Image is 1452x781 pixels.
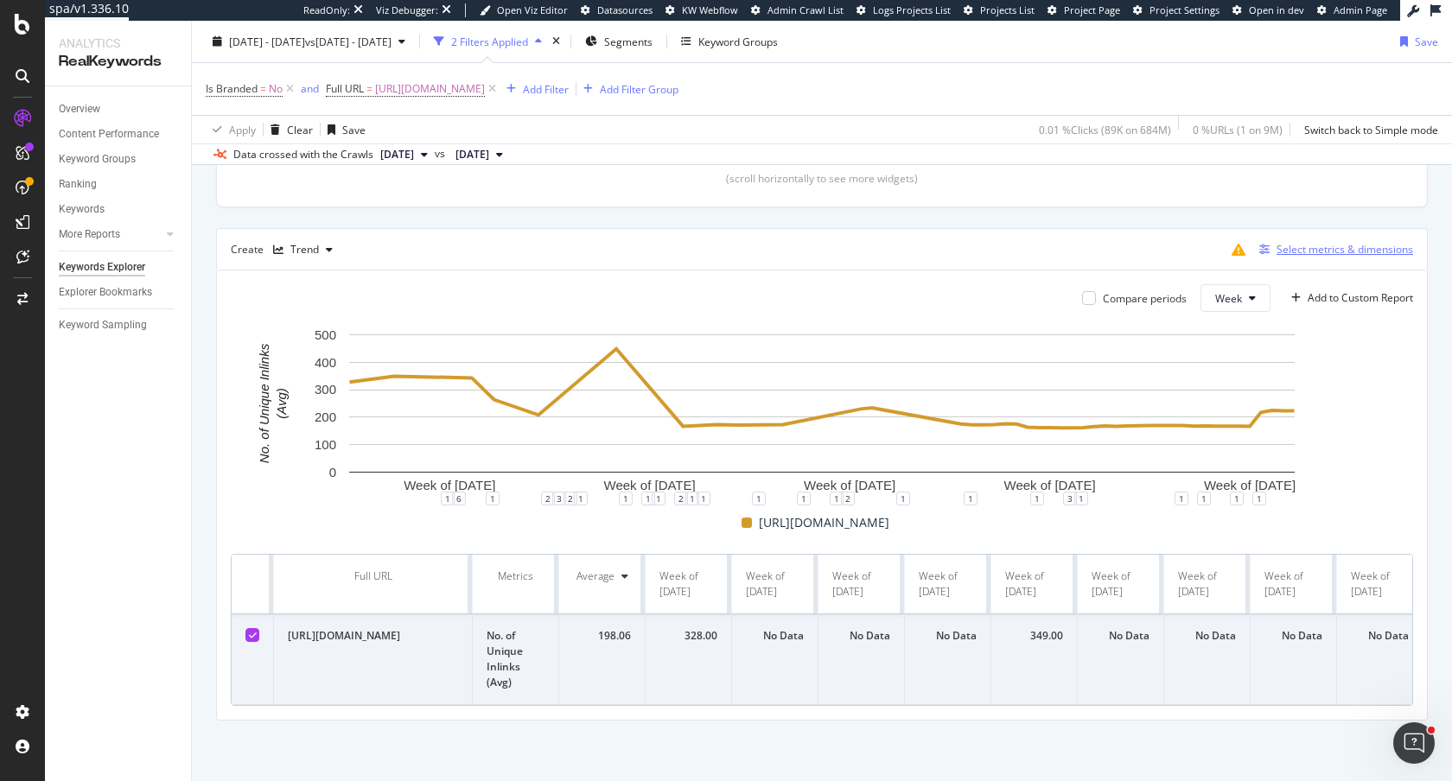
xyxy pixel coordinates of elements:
div: Keyword Sampling [59,316,147,334]
td: No. of Unique Inlinks (Avg) [473,614,559,705]
div: Average [576,568,615,584]
div: 1 [1175,492,1188,505]
a: Datasources [581,3,653,17]
div: 1 [441,492,455,505]
span: Week [1215,291,1242,306]
div: Create [231,236,340,264]
div: 1 [1074,492,1088,505]
div: Clear [287,122,313,137]
text: Week of [DATE] [804,479,895,493]
button: Keyword Groups [674,28,785,55]
div: A chart. [231,326,1413,498]
div: Week of [DATE] [659,568,717,600]
span: = [260,81,266,96]
span: Logs Projects List [873,3,951,16]
a: Keyword Sampling [59,316,179,334]
div: Switch back to Simple mode [1304,122,1438,137]
a: Open Viz Editor [480,3,568,17]
a: Logs Projects List [857,3,951,17]
a: Admin Page [1317,3,1387,17]
text: 200 [315,410,336,424]
span: Admin Crawl List [767,3,844,16]
a: KW Webflow [665,3,738,17]
div: No Data [832,628,890,644]
button: Segments [578,28,659,55]
div: Keywords [59,200,105,219]
div: 1 [652,492,665,505]
a: Content Performance [59,125,179,143]
button: Week [1200,284,1270,312]
div: Full URL [288,568,458,584]
div: Analytics [59,35,177,52]
div: 1 [697,492,710,505]
div: 1 [752,492,766,505]
div: 1 [1252,492,1266,505]
div: 1 [896,492,910,505]
a: Projects List [964,3,1035,17]
div: 2 [841,492,855,505]
div: 2 [674,492,688,505]
text: No. of Unique Inlinks [257,344,271,464]
a: Overview [59,100,179,118]
div: No Data [1178,628,1236,644]
div: ReadOnly: [303,3,350,17]
div: Explorer Bookmarks [59,283,152,302]
div: RealKeywords [59,52,177,72]
div: 0.01 % Clicks ( 89K on 684M ) [1039,122,1171,137]
span: Full URL [326,81,364,96]
span: Projects List [980,3,1035,16]
div: 1 [685,492,699,505]
button: [DATE] - [DATE]vs[DATE] - [DATE] [206,28,412,55]
div: Week of [DATE] [1092,568,1149,600]
span: KW Webflow [682,3,738,16]
div: 1 [486,492,500,505]
div: Week of [DATE] [1178,568,1236,600]
div: No Data [746,628,804,644]
button: Save [1393,28,1438,55]
span: 2025 Feb. 11th [455,147,489,162]
div: Content Performance [59,125,159,143]
button: Save [321,116,366,143]
div: Select metrics & dimensions [1277,242,1413,257]
a: Keyword Groups [59,150,179,168]
button: Add Filter [500,79,569,99]
div: 0 % URLs ( 1 on 9M ) [1193,122,1283,137]
div: Week of [DATE] [1005,568,1063,600]
a: Keywords [59,200,179,219]
button: Apply [206,116,256,143]
button: Trend [266,236,340,264]
text: 100 [315,437,336,452]
div: 1 [1030,492,1044,505]
div: 349.00 [1005,628,1063,644]
div: No Data [1351,628,1409,644]
span: Open Viz Editor [497,3,568,16]
div: 1 [1197,492,1211,505]
div: Keyword Groups [698,34,778,48]
div: 3 [552,492,566,505]
div: Compare periods [1103,291,1187,306]
text: Week of [DATE] [1204,479,1296,493]
div: 198.06 [573,628,631,644]
span: Open in dev [1249,3,1304,16]
div: Ranking [59,175,97,194]
text: 300 [315,383,336,397]
div: Add Filter [523,81,569,96]
span: 2025 Aug. 18th [380,147,414,162]
div: (scroll horizontally to see more widgets) [238,171,1406,186]
span: Is Branded [206,81,258,96]
div: Week of [DATE] [832,568,890,600]
span: [URL][DOMAIN_NAME] [759,512,889,533]
div: 1 [574,492,588,505]
a: Project Page [1048,3,1120,17]
div: Keywords Explorer [59,258,145,276]
div: 1 [797,492,811,505]
div: 1 [830,492,844,505]
span: Segments [604,34,653,48]
td: [URL][DOMAIN_NAME] [274,614,473,705]
button: 2 Filters Applied [427,28,549,55]
button: Switch back to Simple mode [1297,116,1438,143]
span: Project Page [1064,3,1120,16]
span: Datasources [597,3,653,16]
span: No [269,77,283,101]
button: [DATE] [373,144,435,165]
